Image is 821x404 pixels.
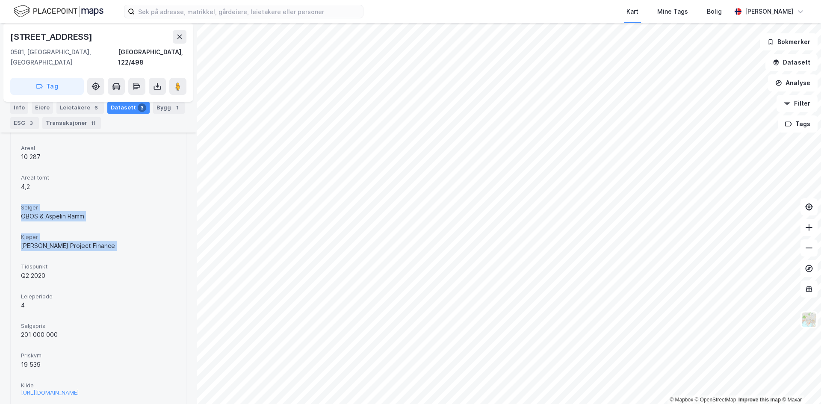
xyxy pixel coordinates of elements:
[778,115,818,133] button: Tags
[10,102,28,114] div: Info
[738,397,781,403] a: Improve this map
[765,54,818,71] button: Datasett
[707,6,722,17] div: Bolig
[21,241,176,251] div: [PERSON_NAME] Project Finance
[10,78,84,95] button: Tag
[21,233,176,241] span: Kjøper
[626,6,638,17] div: Kart
[777,95,818,112] button: Filter
[760,33,818,50] button: Bokmerker
[21,352,176,359] span: Priskvm
[778,363,821,404] iframe: Chat Widget
[21,360,176,370] div: 19 539
[657,6,688,17] div: Mine Tags
[92,103,100,112] div: 6
[768,74,818,91] button: Analyse
[138,103,146,112] div: 3
[670,397,693,403] a: Mapbox
[10,30,94,44] div: [STREET_ADDRESS]
[14,4,103,19] img: logo.f888ab2527a4732fd821a326f86c7f29.svg
[89,119,97,127] div: 11
[118,47,186,68] div: [GEOGRAPHIC_DATA], 122/498
[778,363,821,404] div: Kontrollprogram for chat
[10,47,118,68] div: 0581, [GEOGRAPHIC_DATA], [GEOGRAPHIC_DATA]
[56,102,104,114] div: Leietakere
[21,382,176,389] span: Kilde
[21,300,176,310] div: 4
[27,119,35,127] div: 3
[32,102,53,114] div: Eiere
[21,174,176,181] span: Areal tomt
[173,103,181,112] div: 1
[695,397,736,403] a: OpenStreetMap
[21,330,176,340] div: 201 000 000
[21,204,176,211] span: Selger
[745,6,794,17] div: [PERSON_NAME]
[21,152,176,162] div: 10 287
[21,271,176,281] div: Q2 2020
[21,263,176,270] span: Tidspunkt
[21,182,176,192] div: 4,2
[21,293,176,300] span: Leieperiode
[21,211,176,221] div: OBOS & Aspelin Ramm
[801,312,817,328] img: Z
[153,102,185,114] div: Bygg
[135,5,363,18] input: Søk på adresse, matrikkel, gårdeiere, leietakere eller personer
[42,117,101,129] div: Transaksjoner
[10,117,39,129] div: ESG
[21,389,79,396] button: [URL][DOMAIN_NAME]
[21,144,176,152] span: Areal
[107,102,150,114] div: Datasett
[21,322,176,330] span: Salgspris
